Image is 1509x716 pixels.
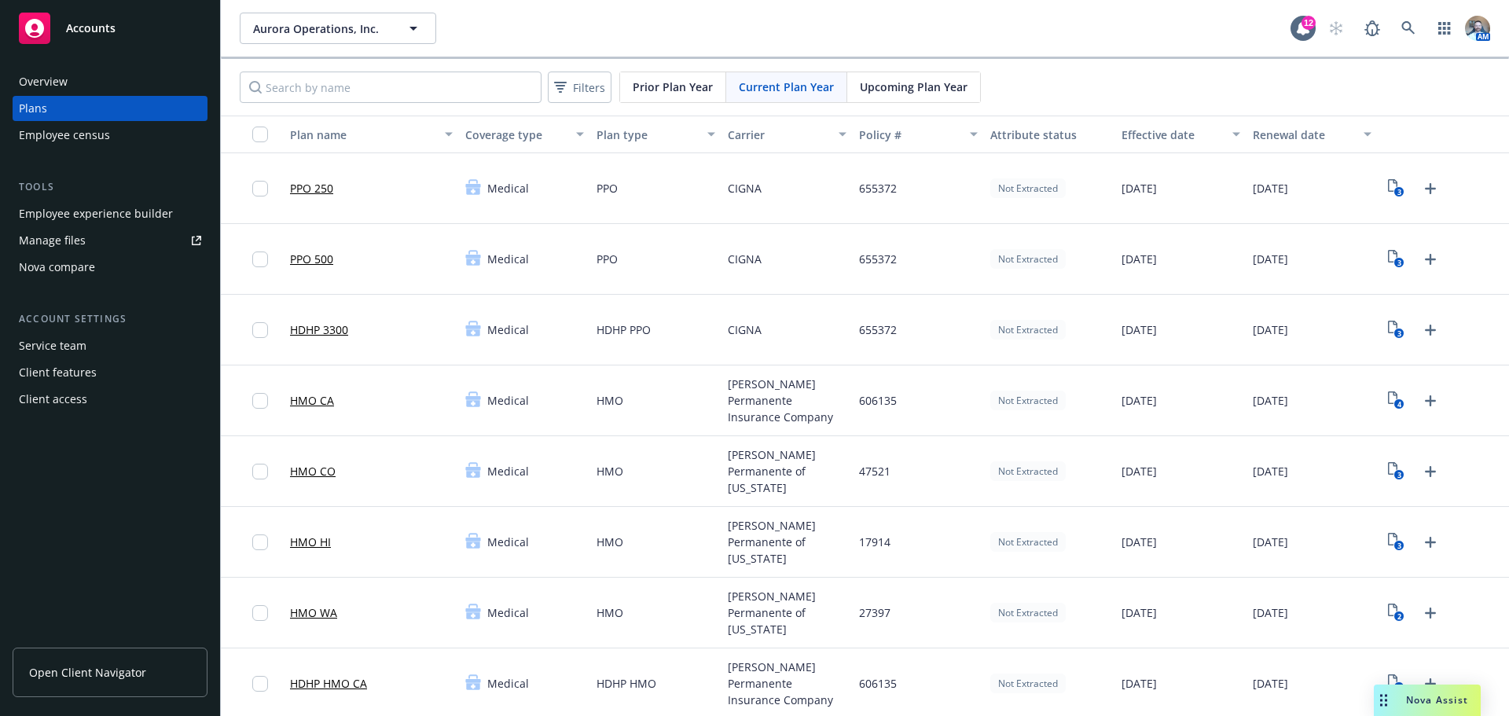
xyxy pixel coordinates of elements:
a: Upload Plan Documents [1418,459,1443,484]
a: Upload Plan Documents [1418,530,1443,555]
span: CIGNA [728,321,762,338]
text: 3 [1397,187,1401,197]
div: Tools [13,179,207,195]
span: Medical [487,534,529,550]
a: HMO HI [290,534,331,550]
a: View Plan Documents [1384,459,1409,484]
span: 27397 [859,604,890,621]
a: Upload Plan Documents [1418,600,1443,626]
div: Not Extracted [990,532,1066,552]
span: 655372 [859,321,897,338]
div: Plans [19,96,47,121]
a: HDHP 3300 [290,321,348,338]
text: 3 [1397,329,1401,339]
span: HMO [597,463,623,479]
a: HMO CA [290,392,334,409]
span: [DATE] [1122,392,1157,409]
button: Attribute status [984,116,1115,153]
input: Toggle Row Selected [252,464,268,479]
div: Effective date [1122,127,1223,143]
div: Nova compare [19,255,95,280]
input: Toggle Row Selected [252,676,268,692]
div: Carrier [728,127,829,143]
div: Employee experience builder [19,201,173,226]
span: Filters [573,79,605,96]
button: Coverage type [459,116,590,153]
div: Not Extracted [990,249,1066,269]
span: [DATE] [1253,675,1288,692]
a: View Plan Documents [1384,530,1409,555]
div: Manage files [19,228,86,253]
span: [PERSON_NAME] Permanente of [US_STATE] [728,517,846,567]
div: Not Extracted [990,603,1066,622]
div: Drag to move [1374,685,1393,716]
a: View Plan Documents [1384,388,1409,413]
span: PPO [597,180,618,196]
img: photo [1465,16,1490,41]
a: Service team [13,333,207,358]
div: Overview [19,69,68,94]
span: [DATE] [1122,534,1157,550]
text: 3 [1397,541,1401,551]
input: Toggle Row Selected [252,534,268,550]
a: Start snowing [1320,13,1352,44]
span: [DATE] [1253,251,1288,267]
a: Plans [13,96,207,121]
span: HMO [597,604,623,621]
span: Medical [487,463,529,479]
a: PPO 500 [290,251,333,267]
span: [DATE] [1253,534,1288,550]
span: [DATE] [1122,675,1157,692]
span: 655372 [859,180,897,196]
span: Medical [487,251,529,267]
span: HMO [597,534,623,550]
span: CIGNA [728,251,762,267]
a: PPO 250 [290,180,333,196]
span: Open Client Navigator [29,664,146,681]
button: Plan type [590,116,721,153]
span: [DATE] [1122,604,1157,621]
text: 2 [1397,611,1401,622]
a: Accounts [13,6,207,50]
span: Upcoming Plan Year [860,79,967,95]
input: Toggle Row Selected [252,605,268,621]
div: Renewal date [1253,127,1354,143]
span: Medical [487,180,529,196]
a: Switch app [1429,13,1460,44]
span: Medical [487,675,529,692]
a: Upload Plan Documents [1418,176,1443,201]
a: Nova compare [13,255,207,280]
span: 606135 [859,675,897,692]
span: [PERSON_NAME] Permanente Insurance Company [728,659,846,708]
a: View Plan Documents [1384,600,1409,626]
div: Service team [19,333,86,358]
span: [DATE] [1122,463,1157,479]
button: Filters [548,72,611,103]
span: Nova Assist [1406,693,1468,707]
a: View Plan Documents [1384,247,1409,272]
div: Attribute status [990,127,1109,143]
a: Client features [13,360,207,385]
a: Report a Bug [1357,13,1388,44]
div: Account settings [13,311,207,327]
a: Overview [13,69,207,94]
span: 17914 [859,534,890,550]
span: HDHP PPO [597,321,651,338]
input: Toggle Row Selected [252,252,268,267]
button: Carrier [721,116,853,153]
a: Manage files [13,228,207,253]
div: Coverage type [465,127,567,143]
span: Aurora Operations, Inc. [253,20,389,37]
a: Employee census [13,123,207,148]
span: HMO [597,392,623,409]
span: Prior Plan Year [633,79,713,95]
a: Search [1393,13,1424,44]
a: Upload Plan Documents [1418,247,1443,272]
text: 4 [1397,399,1401,409]
span: [DATE] [1253,604,1288,621]
span: [DATE] [1253,463,1288,479]
button: Plan name [284,116,459,153]
div: Not Extracted [990,178,1066,198]
span: [DATE] [1122,251,1157,267]
button: Nova Assist [1374,685,1481,716]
